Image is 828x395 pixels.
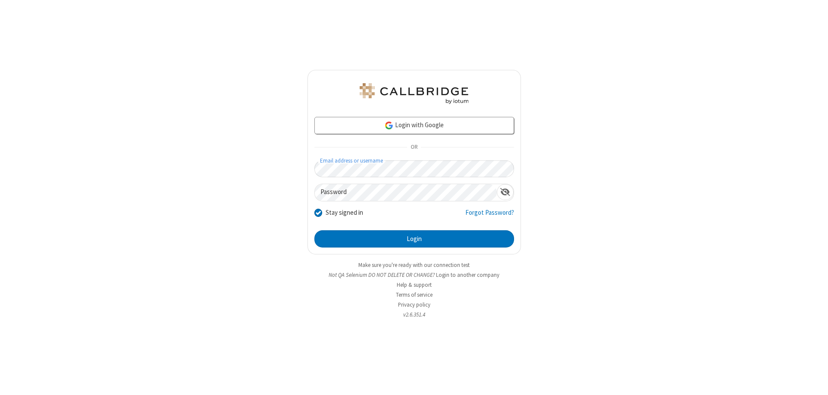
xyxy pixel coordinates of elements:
a: Forgot Password? [465,208,514,224]
span: OR [407,141,421,154]
div: Show password [497,184,514,200]
a: Help & support [397,281,432,288]
button: Login to another company [436,271,499,279]
a: Terms of service [396,291,433,298]
li: v2.6.351.4 [307,310,521,319]
img: google-icon.png [384,121,394,130]
input: Password [315,184,497,201]
a: Login with Google [314,117,514,134]
li: Not QA Selenium DO NOT DELETE OR CHANGE? [307,271,521,279]
input: Email address or username [314,160,514,177]
label: Stay signed in [326,208,363,218]
button: Login [314,230,514,248]
a: Make sure you're ready with our connection test [358,261,470,269]
img: QA Selenium DO NOT DELETE OR CHANGE [358,83,470,104]
a: Privacy policy [398,301,430,308]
